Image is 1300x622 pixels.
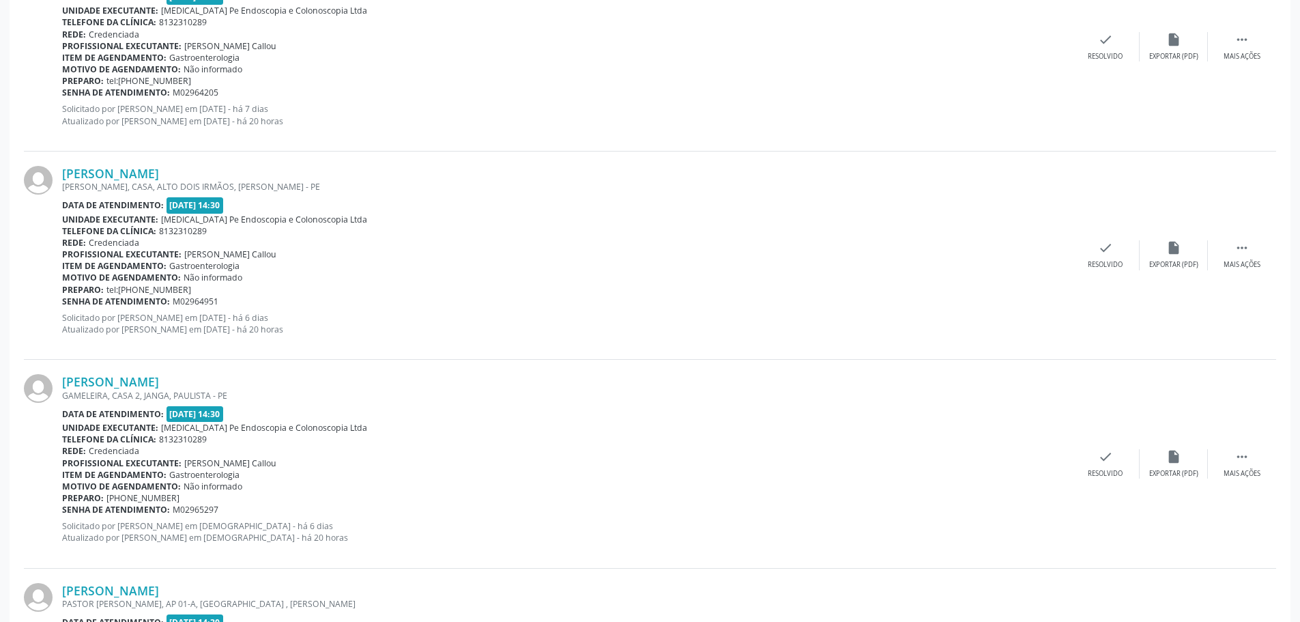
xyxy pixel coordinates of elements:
[24,374,53,403] img: img
[1149,52,1198,61] div: Exportar (PDF)
[62,166,159,181] a: [PERSON_NAME]
[1088,52,1123,61] div: Resolvido
[62,40,182,52] b: Profissional executante:
[62,492,104,504] b: Preparo:
[24,166,53,195] img: img
[62,225,156,237] b: Telefone da clínica:
[62,52,167,63] b: Item de agendamento:
[184,40,276,52] span: [PERSON_NAME] Callou
[169,469,240,481] span: Gastroenterologia
[1166,449,1181,464] i: insert_drive_file
[1088,469,1123,479] div: Resolvido
[62,390,1071,401] div: GAMELEIRA, CASA 2, JANGA, PAULISTA - PE
[106,492,179,504] span: [PHONE_NUMBER]
[1088,260,1123,270] div: Resolvido
[167,406,224,422] span: [DATE] 14:30
[62,260,167,272] b: Item de agendamento:
[89,237,139,249] span: Credenciada
[62,598,1071,610] div: PASTOR [PERSON_NAME], AP 01-A, [GEOGRAPHIC_DATA] , [PERSON_NAME]
[62,199,164,211] b: Data de atendimento:
[62,422,158,434] b: Unidade executante:
[62,63,181,75] b: Motivo de agendamento:
[159,225,207,237] span: 8132310289
[62,445,86,457] b: Rede:
[106,284,191,296] span: tel:[PHONE_NUMBER]
[62,481,181,492] b: Motivo de agendamento:
[62,284,104,296] b: Preparo:
[62,87,170,98] b: Senha de atendimento:
[1224,260,1260,270] div: Mais ações
[1234,32,1250,47] i: 
[89,29,139,40] span: Credenciada
[1098,240,1113,255] i: check
[62,408,164,420] b: Data de atendimento:
[1224,52,1260,61] div: Mais ações
[159,16,207,28] span: 8132310289
[159,434,207,445] span: 8132310289
[184,249,276,260] span: [PERSON_NAME] Callou
[1166,32,1181,47] i: insert_drive_file
[62,5,158,16] b: Unidade executante:
[1149,469,1198,479] div: Exportar (PDF)
[62,75,104,87] b: Preparo:
[62,434,156,445] b: Telefone da clínica:
[1166,240,1181,255] i: insert_drive_file
[184,272,242,283] span: Não informado
[161,5,367,16] span: [MEDICAL_DATA] Pe Endoscopia e Colonoscopia Ltda
[62,29,86,40] b: Rede:
[1098,32,1113,47] i: check
[89,445,139,457] span: Credenciada
[169,260,240,272] span: Gastroenterologia
[184,481,242,492] span: Não informado
[62,312,1071,335] p: Solicitado por [PERSON_NAME] em [DATE] - há 6 dias Atualizado por [PERSON_NAME] em [DATE] - há 20...
[62,520,1071,543] p: Solicitado por [PERSON_NAME] em [DEMOGRAPHIC_DATA] - há 6 dias Atualizado por [PERSON_NAME] em [D...
[62,103,1071,126] p: Solicitado por [PERSON_NAME] em [DATE] - há 7 dias Atualizado por [PERSON_NAME] em [DATE] - há 20...
[173,87,218,98] span: M02964205
[62,181,1071,193] div: [PERSON_NAME], CASA, ALTO DOIS IRMÃOS, [PERSON_NAME] - PE
[24,583,53,612] img: img
[169,52,240,63] span: Gastroenterologia
[62,272,181,283] b: Motivo de agendamento:
[167,197,224,213] span: [DATE] 14:30
[161,214,367,225] span: [MEDICAL_DATA] Pe Endoscopia e Colonoscopia Ltda
[173,504,218,515] span: M02965297
[62,249,182,260] b: Profissional executante:
[106,75,191,87] span: tel:[PHONE_NUMBER]
[1224,469,1260,479] div: Mais ações
[62,583,159,598] a: [PERSON_NAME]
[62,374,159,389] a: [PERSON_NAME]
[184,457,276,469] span: [PERSON_NAME] Callou
[161,422,367,434] span: [MEDICAL_DATA] Pe Endoscopia e Colonoscopia Ltda
[1234,449,1250,464] i: 
[62,469,167,481] b: Item de agendamento:
[62,457,182,469] b: Profissional executante:
[184,63,242,75] span: Não informado
[62,237,86,249] b: Rede:
[1234,240,1250,255] i: 
[62,214,158,225] b: Unidade executante:
[62,16,156,28] b: Telefone da clínica:
[62,504,170,515] b: Senha de atendimento:
[62,296,170,307] b: Senha de atendimento:
[173,296,218,307] span: M02964951
[1098,449,1113,464] i: check
[1149,260,1198,270] div: Exportar (PDF)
